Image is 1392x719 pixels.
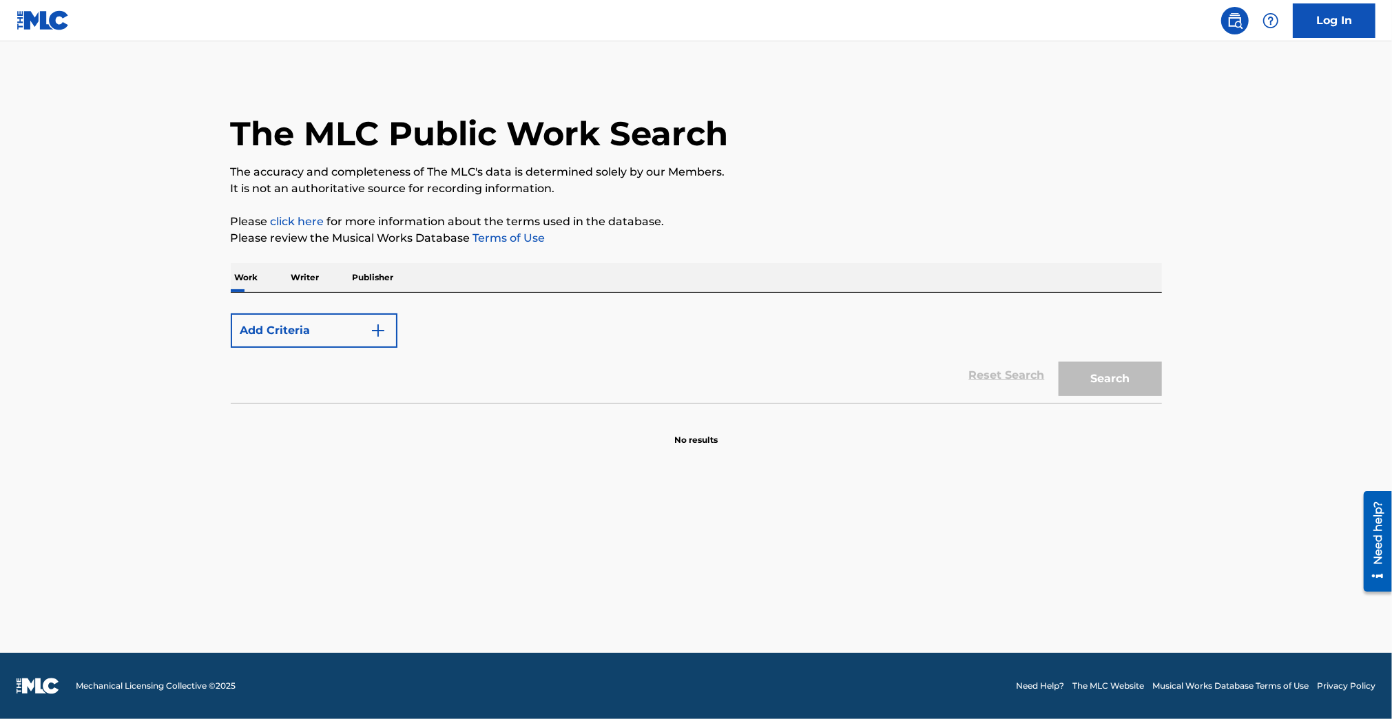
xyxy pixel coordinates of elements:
a: The MLC Website [1072,680,1144,692]
p: No results [674,417,718,446]
a: Privacy Policy [1317,680,1375,692]
p: Please for more information about the terms used in the database. [231,213,1162,230]
p: Work [231,263,262,292]
a: Log In [1293,3,1375,38]
p: It is not an authoritative source for recording information. [231,180,1162,197]
img: 9d2ae6d4665cec9f34b9.svg [370,322,386,339]
a: click here [271,215,324,228]
img: MLC Logo [17,10,70,30]
button: Add Criteria [231,313,397,348]
h1: The MLC Public Work Search [231,113,729,154]
span: Mechanical Licensing Collective © 2025 [76,680,236,692]
p: Writer [287,263,324,292]
div: Help [1257,7,1285,34]
a: Need Help? [1016,680,1064,692]
img: help [1263,12,1279,29]
a: Musical Works Database Terms of Use [1152,680,1309,692]
img: search [1227,12,1243,29]
a: Terms of Use [470,231,546,244]
iframe: Resource Center [1353,486,1392,597]
img: logo [17,678,59,694]
p: The accuracy and completeness of The MLC's data is determined solely by our Members. [231,164,1162,180]
p: Publisher [349,263,398,292]
a: Public Search [1221,7,1249,34]
p: Please review the Musical Works Database [231,230,1162,247]
form: Search Form [231,306,1162,403]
